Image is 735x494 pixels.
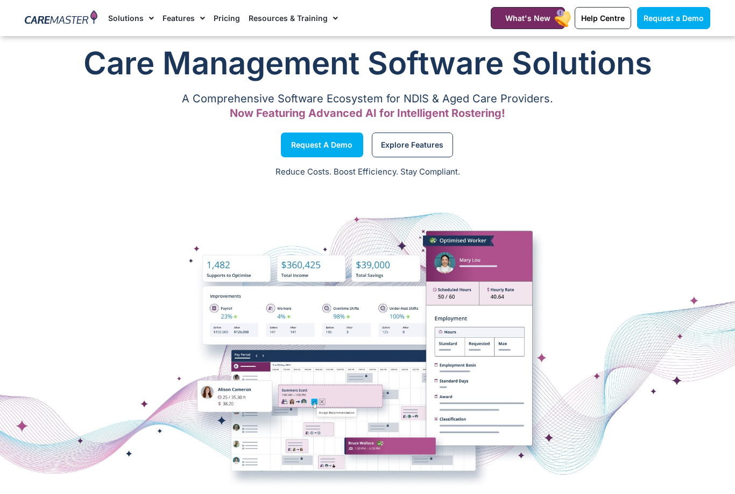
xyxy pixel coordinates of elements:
a: Help Centre [575,7,631,29]
a: Explore Features [372,133,453,157]
img: CareMaster Logo [25,10,97,26]
span: Explore Features [381,142,443,148]
h1: Care Management Software Solutions [25,41,710,85]
p: Reduce Costs. Boost Efficiency. Stay Compliant. [6,166,729,178]
span: Now Featuring Advanced AI for Intelligent Rostering! [230,107,505,120]
a: Request a Demo [281,133,363,157]
span: Request a Demo [291,142,352,148]
a: Request a Demo [637,7,710,29]
span: What's New [505,13,550,23]
a: What's New [491,7,565,29]
span: Help Centre [581,13,625,23]
p: A Comprehensive Software Ecosystem for NDIS & Aged Care Providers. [25,95,710,102]
span: Request a Demo [644,13,704,23]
